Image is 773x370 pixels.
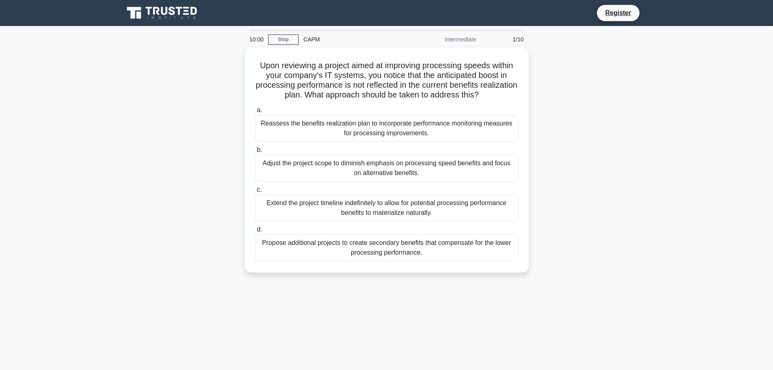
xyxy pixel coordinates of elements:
[257,226,262,233] span: d.
[255,195,518,221] div: Extend the project timeline indefinitely to allow for potential processing performance benefits t...
[257,106,262,113] span: a.
[299,31,410,48] div: CAPM
[600,8,636,18] a: Register
[255,234,518,261] div: Propose additional projects to create secondary benefits that compensate for the lower processing...
[254,61,519,100] h5: Upon reviewing a project aimed at improving processing speeds within your company's IT systems, y...
[410,31,481,48] div: Intermediate
[245,31,268,48] div: 10:00
[257,146,262,153] span: b.
[481,31,529,48] div: 1/10
[255,155,518,182] div: Adjust the project scope to diminish emphasis on processing speed benefits and focus on alternati...
[255,115,518,142] div: Reassess the benefits realization plan to incorporate performance monitoring measures for process...
[257,186,262,193] span: c.
[268,35,299,45] a: Stop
